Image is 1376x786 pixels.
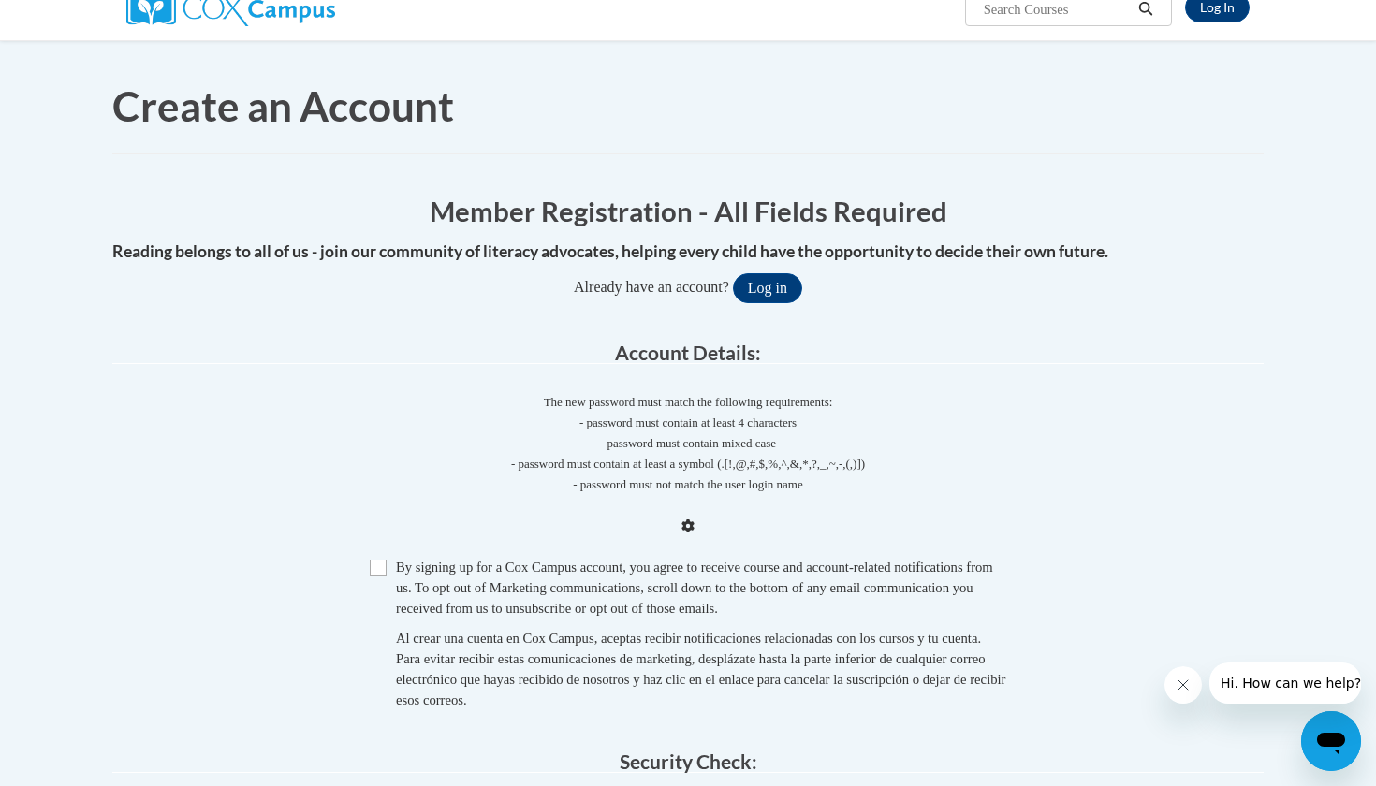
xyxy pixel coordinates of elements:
span: Security Check: [620,750,757,773]
span: Account Details: [615,341,761,364]
span: By signing up for a Cox Campus account, you agree to receive course and account-related notificat... [396,560,993,616]
span: Al crear una cuenta en Cox Campus, aceptas recibir notificaciones relacionadas con los cursos y t... [396,631,1005,707]
iframe: Message from company [1209,662,1361,704]
span: Create an Account [112,81,454,130]
iframe: Button to launch messaging window [1301,711,1361,771]
span: Already have an account? [574,279,729,295]
button: Log in [733,273,802,303]
span: The new password must match the following requirements: [544,395,833,409]
span: - password must contain at least 4 characters - password must contain mixed case - password must ... [112,413,1264,495]
iframe: Close message [1164,666,1202,704]
h4: Reading belongs to all of us - join our community of literacy advocates, helping every child have... [112,240,1264,264]
h1: Member Registration - All Fields Required [112,192,1264,230]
